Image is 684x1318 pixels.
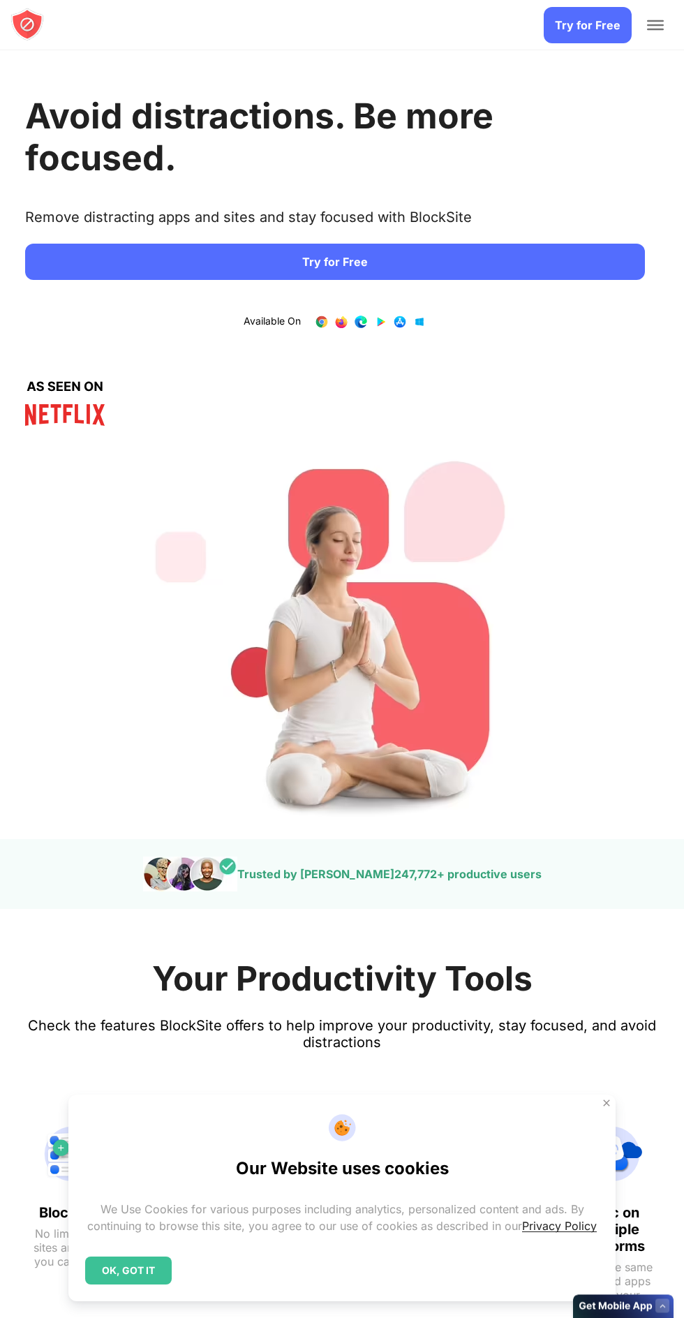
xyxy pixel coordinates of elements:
[244,315,301,329] text: Available On
[25,95,645,179] h1: Avoid distractions. Be more focused.
[85,1257,172,1284] div: OK, GOT IT
[152,958,533,999] h2: Your Productivity Tools
[237,867,542,881] text: Trusted by [PERSON_NAME] + productive users
[10,8,44,41] img: blocksite logo
[544,7,632,43] a: Try for Free
[236,1158,449,1178] h2: Our Website uses cookies
[143,857,237,891] img: pepole images
[25,209,472,237] text: Remove distracting apps and sites and stay focused with BlockSite
[647,20,664,30] button: Toggle Menu
[27,1204,117,1221] text: Block List
[597,1094,616,1112] button: Close
[85,1201,599,1234] p: We Use Cookies for various purposes including analytics, personalized content and ads. By continu...
[25,244,645,280] a: Try for Free
[10,8,44,43] a: blocksite logo
[27,1227,117,1268] text: No limit to the sites and apps you can block
[22,1017,662,1051] text: Check the features BlockSite offers to help improve your productivity, stay focused, and avoid di...
[601,1097,612,1109] img: Close
[394,867,437,881] span: 247,772
[522,1219,597,1233] a: Privacy Policy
